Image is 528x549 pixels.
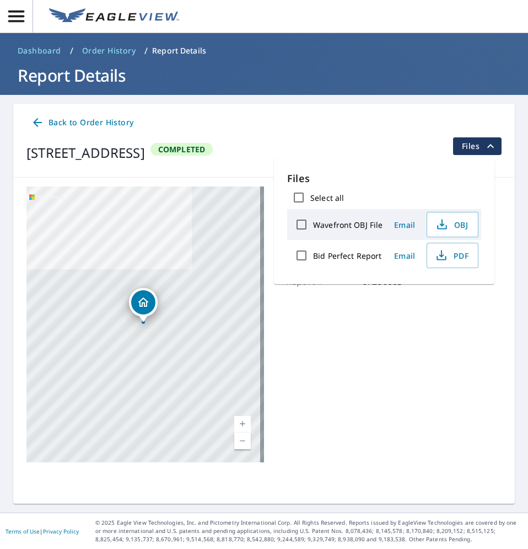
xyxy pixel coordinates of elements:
label: Bid Perfect Report [313,250,381,261]
a: Dashboard [13,42,66,60]
span: PDF [434,249,469,262]
div: [STREET_ADDRESS] [26,143,145,163]
a: Back to Order History [26,113,138,133]
span: Dashboard [18,45,61,56]
p: | [6,528,79,535]
p: Files [287,171,481,186]
label: Select all [310,193,344,203]
button: Email [387,216,422,233]
p: © 2025 Eagle View Technologies, Inc. and Pictometry International Corp. All Rights Reserved. Repo... [95,519,522,543]
button: PDF [427,243,478,268]
li: / [70,44,73,57]
a: Current Level 17, Zoom Out [234,433,251,449]
h1: Report Details [13,64,515,87]
span: Files [462,140,497,153]
nav: breadcrumb [13,42,515,60]
a: EV Logo [42,2,186,31]
span: Completed [152,144,212,154]
a: Order History [78,42,140,60]
span: Order History [82,45,136,56]
div: Dropped pin, building 1, Residential property, 4026 Roxboro Ct Florence, SC 29501 [129,288,158,322]
button: Email [387,247,422,264]
span: Back to Order History [31,116,133,130]
p: Report Details [152,45,206,56]
a: Current Level 17, Zoom In [234,416,251,433]
img: EV Logo [49,8,179,25]
a: Privacy Policy [43,527,79,535]
button: OBJ [427,212,478,237]
button: filesDropdownBtn-67286083 [452,137,502,155]
li: / [144,44,148,57]
span: Email [391,250,418,261]
span: Email [391,220,418,230]
label: Wavefront OBJ File [313,220,382,230]
span: OBJ [434,218,469,231]
a: Terms of Use [6,527,40,535]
